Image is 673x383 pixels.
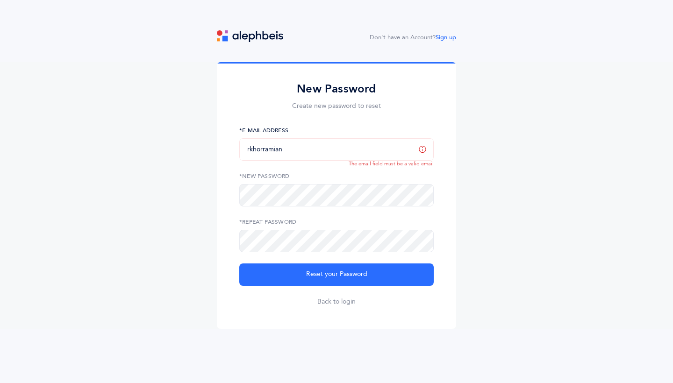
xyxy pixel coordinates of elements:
label: *E-Mail Address [239,126,434,135]
span: The email field must be a valid email [349,161,434,167]
p: Create new password to reset [239,101,434,111]
div: Don't have an Account? [370,33,456,43]
h2: New Password [239,82,434,96]
img: logo.svg [217,30,283,42]
iframe: Drift Widget Chat Controller [626,336,662,372]
span: Reset your Password [306,270,367,279]
button: Reset your Password [239,263,434,286]
label: *New Password [239,172,434,180]
a: Sign up [436,34,456,41]
a: Back to login [317,297,356,306]
label: *Repeat Password [239,218,434,226]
